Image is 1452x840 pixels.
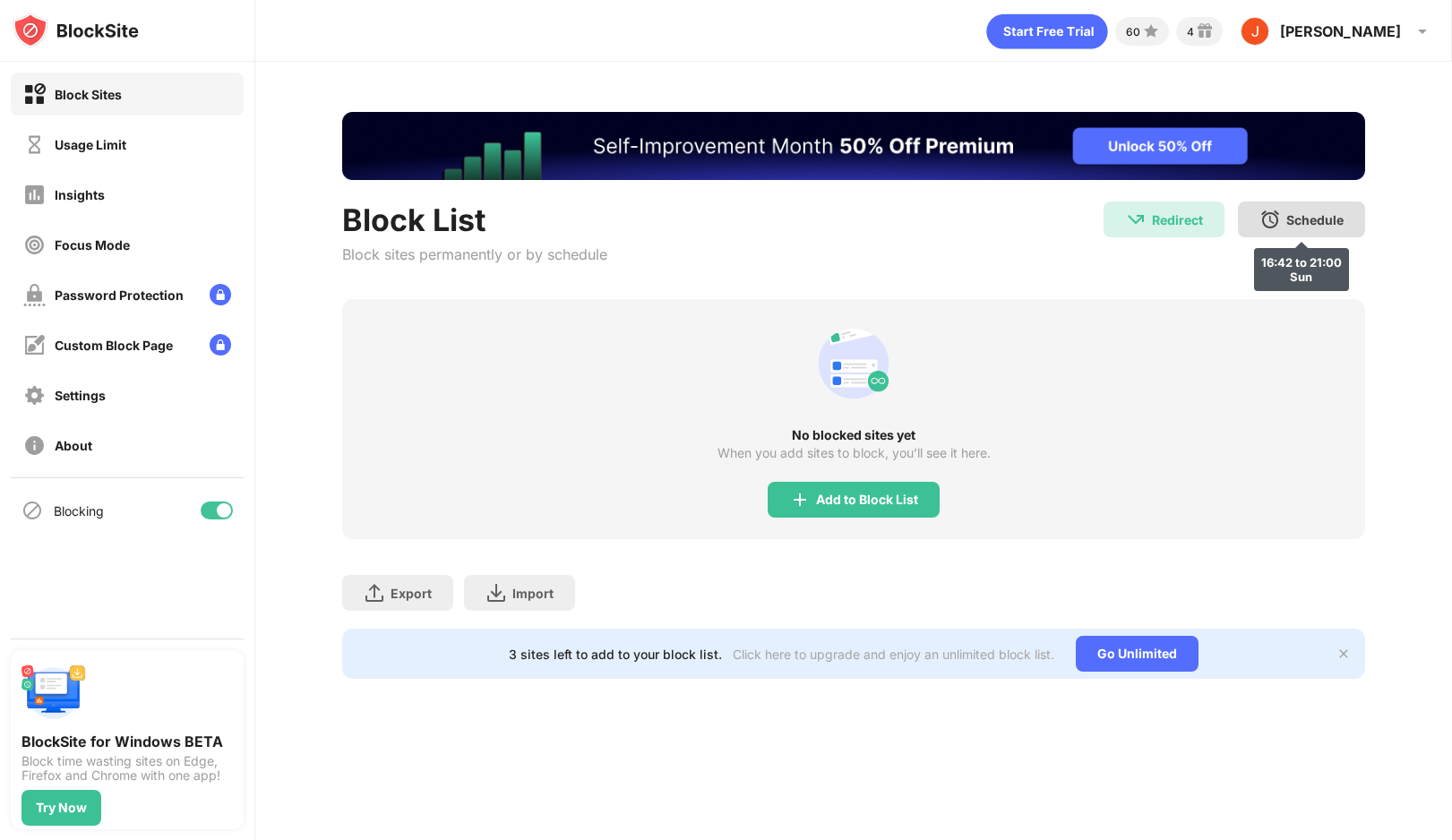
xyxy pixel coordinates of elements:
[509,647,722,662] div: 3 sites left to add to your block list.
[1241,17,1269,46] img: ACg8ocLdGjFulzvAKDKDL1NF74t74HzjaKCT4kv0FcHxtMoPZyuT1g=s96-c
[55,237,130,253] div: Focus Mode
[733,647,1054,662] div: Click here to upgrade and enjoy an unlimited block list.
[55,338,173,353] div: Custom Block Page
[23,334,46,356] img: customize-block-page-off.svg
[811,321,897,407] div: animation
[1076,636,1199,672] div: Go Unlimited
[55,137,126,152] div: Usage Limit
[21,500,43,521] img: blocking-icon.svg
[1187,25,1194,39] div: 4
[1194,21,1216,42] img: reward-small.svg
[512,586,554,601] div: Import
[342,428,1365,442] div: No blocked sites yet
[210,284,231,305] img: lock-menu.svg
[986,13,1108,49] div: animation
[342,201,607,238] div: Block List
[36,801,87,815] div: Try Now
[13,13,139,48] img: logo-blocksite.svg
[55,287,184,303] div: Password Protection
[816,493,918,507] div: Add to Block List
[1261,270,1342,284] div: Sun
[23,434,46,457] img: about-off.svg
[1336,647,1351,661] img: x-button.svg
[1261,255,1342,270] div: 16:42 to 21:00
[1126,25,1140,39] div: 60
[55,388,106,403] div: Settings
[55,187,105,202] div: Insights
[21,754,233,783] div: Block time wasting sites on Edge, Firefox and Chrome with one app!
[1152,212,1203,227] div: Redirect
[23,284,46,306] img: password-protection-off.svg
[21,661,86,725] img: push-desktop.svg
[55,87,122,102] div: Block Sites
[1280,22,1401,40] div: [PERSON_NAME]
[1140,21,1162,42] img: points-small.svg
[391,586,432,601] div: Export
[23,184,46,206] img: insights-off.svg
[23,384,46,407] img: settings-off.svg
[210,334,231,356] img: lock-menu.svg
[717,446,991,460] div: When you add sites to block, you’ll see it here.
[54,503,104,519] div: Blocking
[23,133,46,156] img: time-usage-off.svg
[1286,212,1344,227] div: Schedule
[342,112,1365,180] iframe: Banner
[21,733,233,750] div: BlockSite for Windows BETA
[23,83,46,106] img: block-on.svg
[23,234,46,256] img: focus-off.svg
[55,438,92,453] div: About
[342,245,607,263] div: Block sites permanently or by schedule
